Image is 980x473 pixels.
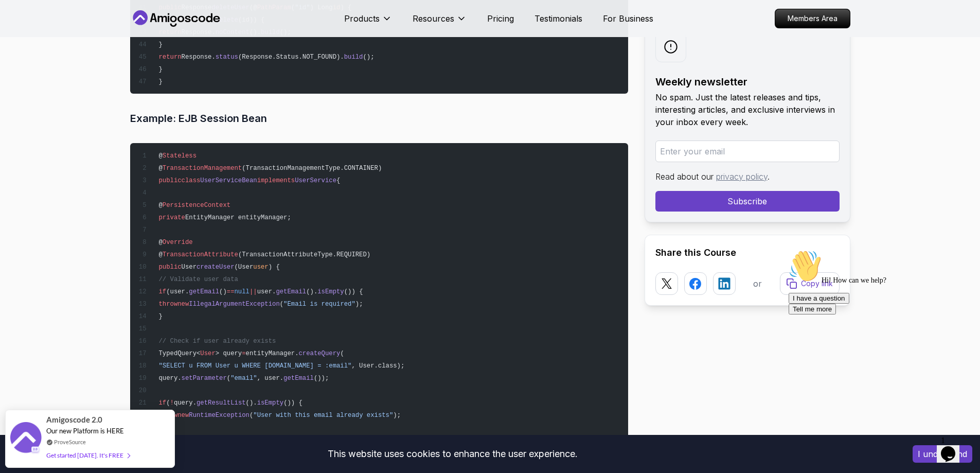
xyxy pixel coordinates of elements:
p: No spam. Just the latest releases and tips, interesting articles, and exclusive interviews in you... [655,91,840,128]
img: :wave: [4,4,37,37]
a: ProveSource [54,437,86,446]
span: (User [235,264,254,271]
span: "SELECT u FROM User u WHERE [DOMAIN_NAME] = :email" [158,362,351,370]
div: 👋Hi! How can we help?I have a questionTell me more [4,4,189,69]
span: isEmpty [257,399,283,407]
span: ()) { [283,399,302,407]
span: ! [170,399,174,407]
button: Products [344,12,392,33]
span: private [158,214,185,221]
a: Pricing [487,12,514,25]
span: , user. [257,375,283,382]
h2: Weekly newsletter [655,75,840,89]
span: query. [174,399,197,407]
span: == [227,288,235,295]
span: new [177,412,189,419]
span: || [250,288,257,295]
span: @ [158,251,162,258]
span: () [219,288,227,295]
span: entityManager. [246,350,299,357]
span: } [158,41,162,48]
span: @ [158,239,162,246]
span: ( [280,301,283,308]
span: > query [216,350,242,357]
span: return [158,54,181,61]
span: ()); [314,375,329,382]
span: Stateless [163,152,197,160]
span: class [182,177,201,184]
span: (); [363,54,374,61]
p: Read about our . [655,170,840,183]
button: Subscribe [655,191,840,212]
button: Copy link [780,272,840,295]
span: getResultList [197,399,246,407]
span: "User with this email already exists" [253,412,393,419]
span: User [182,264,197,271]
span: (). [246,399,257,407]
span: Our new Platform is HERE [46,427,124,435]
span: ( [250,412,253,419]
span: Hi! How can we help? [4,31,102,39]
iframe: chat widget [785,246,970,427]
span: getEmail [283,375,314,382]
span: "email" [230,375,257,382]
span: TypedQuery< [158,350,200,357]
span: // Validate user data [158,276,238,283]
span: ); [355,301,363,308]
span: status [216,54,238,61]
span: } [158,66,162,73]
a: Testimonials [534,12,582,25]
button: Accept cookies [913,445,972,463]
span: build [344,54,363,61]
span: new [177,301,189,308]
span: @ [158,202,162,209]
span: Amigoscode 2.0 [46,414,102,426]
a: privacy policy [716,171,768,182]
span: createUser [197,264,235,271]
p: Products [344,12,380,25]
div: Get started [DATE]. It's FREE [46,449,130,461]
span: (user. [166,288,189,295]
span: user. [257,288,276,295]
span: @ [158,165,162,172]
img: provesource social proof notification image [10,422,41,456]
span: } [158,78,162,85]
span: throw [158,301,177,308]
span: = [242,350,245,357]
input: Enter your email [655,141,840,162]
span: "Email is required" [283,301,355,308]
button: I have a question [4,47,65,58]
span: UserService [295,177,336,184]
span: isEmpty [317,288,344,295]
span: if [158,288,166,295]
span: ( [166,399,170,407]
span: if [158,399,166,407]
button: Resources [413,12,467,33]
span: UserServiceBean [200,177,257,184]
span: (). [306,288,317,295]
span: RuntimeException [189,412,250,419]
span: TransactionManagement [163,165,242,172]
h3: Example: EJB Session Bean [130,110,628,127]
span: user [253,264,268,271]
p: Members Area [775,9,850,28]
span: PersistenceContext [163,202,230,209]
p: or [753,277,762,290]
span: public [158,264,181,271]
span: implements [257,177,295,184]
span: ()) { [344,288,363,295]
span: @ [158,152,162,160]
span: , User.class); [351,362,404,370]
span: Response. [182,54,216,61]
span: query. [158,375,181,382]
span: } [158,313,162,320]
span: EntityManager entityManager; [185,214,291,221]
span: IllegalArgumentException [189,301,279,308]
a: For Business [603,12,653,25]
h2: Share this Course [655,246,840,260]
div: This website uses cookies to enhance the user experience. [8,443,897,465]
span: // Check if user already exists [158,338,276,345]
